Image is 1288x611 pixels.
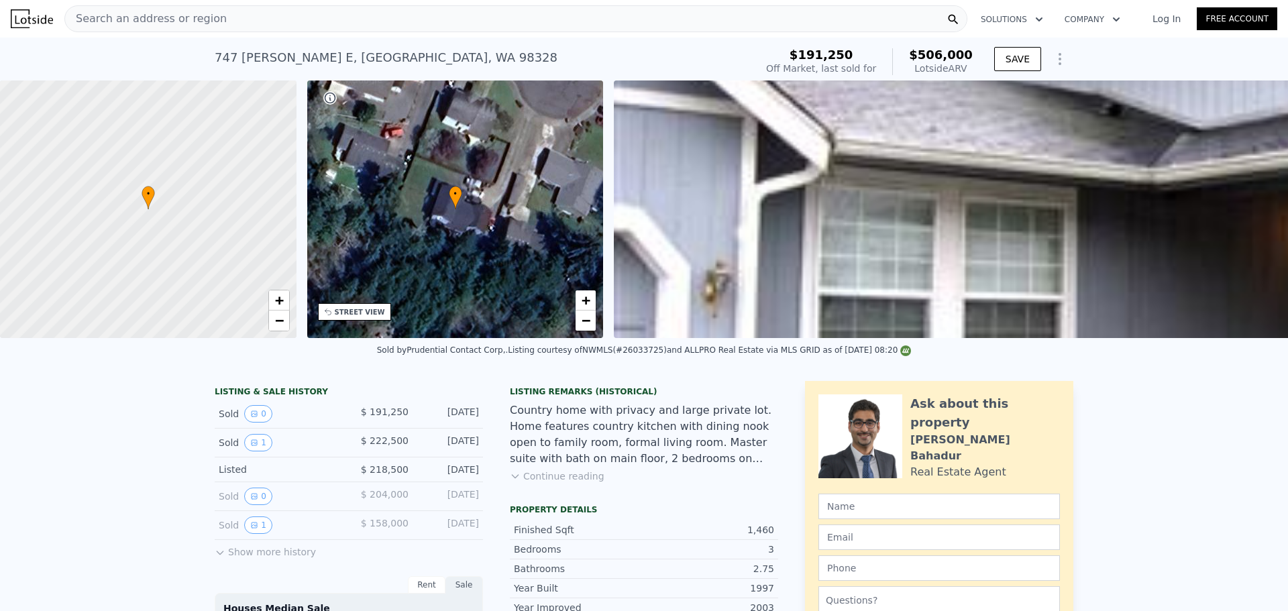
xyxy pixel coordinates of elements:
[219,488,338,505] div: Sold
[449,186,462,209] div: •
[244,488,272,505] button: View historical data
[514,543,644,556] div: Bedrooms
[219,463,338,476] div: Listed
[970,7,1054,32] button: Solutions
[274,292,283,309] span: +
[910,432,1060,464] div: [PERSON_NAME] Bahadur
[361,435,409,446] span: $ 222,500
[790,48,853,62] span: $191,250
[576,290,596,311] a: Zoom in
[644,523,774,537] div: 1,460
[582,292,590,309] span: +
[510,402,778,467] div: Country home with privacy and large private lot. Home features country kitchen with dining nook o...
[361,464,409,475] span: $ 218,500
[818,524,1060,550] input: Email
[582,312,590,329] span: −
[910,394,1060,432] div: Ask about this property
[274,312,283,329] span: −
[766,62,876,75] div: Off Market, last sold for
[994,47,1041,71] button: SAVE
[419,434,479,451] div: [DATE]
[11,9,53,28] img: Lotside
[215,386,483,400] div: LISTING & SALE HISTORY
[219,516,338,534] div: Sold
[1054,7,1131,32] button: Company
[244,405,272,423] button: View historical data
[419,463,479,476] div: [DATE]
[900,345,911,356] img: NWMLS Logo
[1136,12,1197,25] a: Log In
[1046,46,1073,72] button: Show Options
[576,311,596,331] a: Zoom out
[142,188,155,200] span: •
[644,581,774,595] div: 1997
[244,516,272,534] button: View historical data
[644,543,774,556] div: 3
[818,494,1060,519] input: Name
[419,488,479,505] div: [DATE]
[361,518,409,529] span: $ 158,000
[818,555,1060,581] input: Phone
[65,11,227,27] span: Search an address or region
[377,345,508,355] div: Sold by Prudential Contact Corp, .
[269,311,289,331] a: Zoom out
[510,504,778,515] div: Property details
[449,188,462,200] span: •
[219,434,338,451] div: Sold
[909,62,973,75] div: Lotside ARV
[142,186,155,209] div: •
[510,469,604,483] button: Continue reading
[269,290,289,311] a: Zoom in
[514,581,644,595] div: Year Built
[644,562,774,575] div: 2.75
[909,48,973,62] span: $506,000
[215,48,557,67] div: 747 [PERSON_NAME] E , [GEOGRAPHIC_DATA] , WA 98328
[215,540,316,559] button: Show more history
[514,562,644,575] div: Bathrooms
[510,386,778,397] div: Listing Remarks (Historical)
[910,464,1006,480] div: Real Estate Agent
[335,307,385,317] div: STREET VIEW
[1197,7,1277,30] a: Free Account
[361,489,409,500] span: $ 204,000
[361,406,409,417] span: $ 191,250
[219,405,338,423] div: Sold
[408,576,445,594] div: Rent
[244,434,272,451] button: View historical data
[445,576,483,594] div: Sale
[419,516,479,534] div: [DATE]
[508,345,911,355] div: Listing courtesy of NWMLS (#26033725) and ALLPRO Real Estate via MLS GRID as of [DATE] 08:20
[419,405,479,423] div: [DATE]
[514,523,644,537] div: Finished Sqft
